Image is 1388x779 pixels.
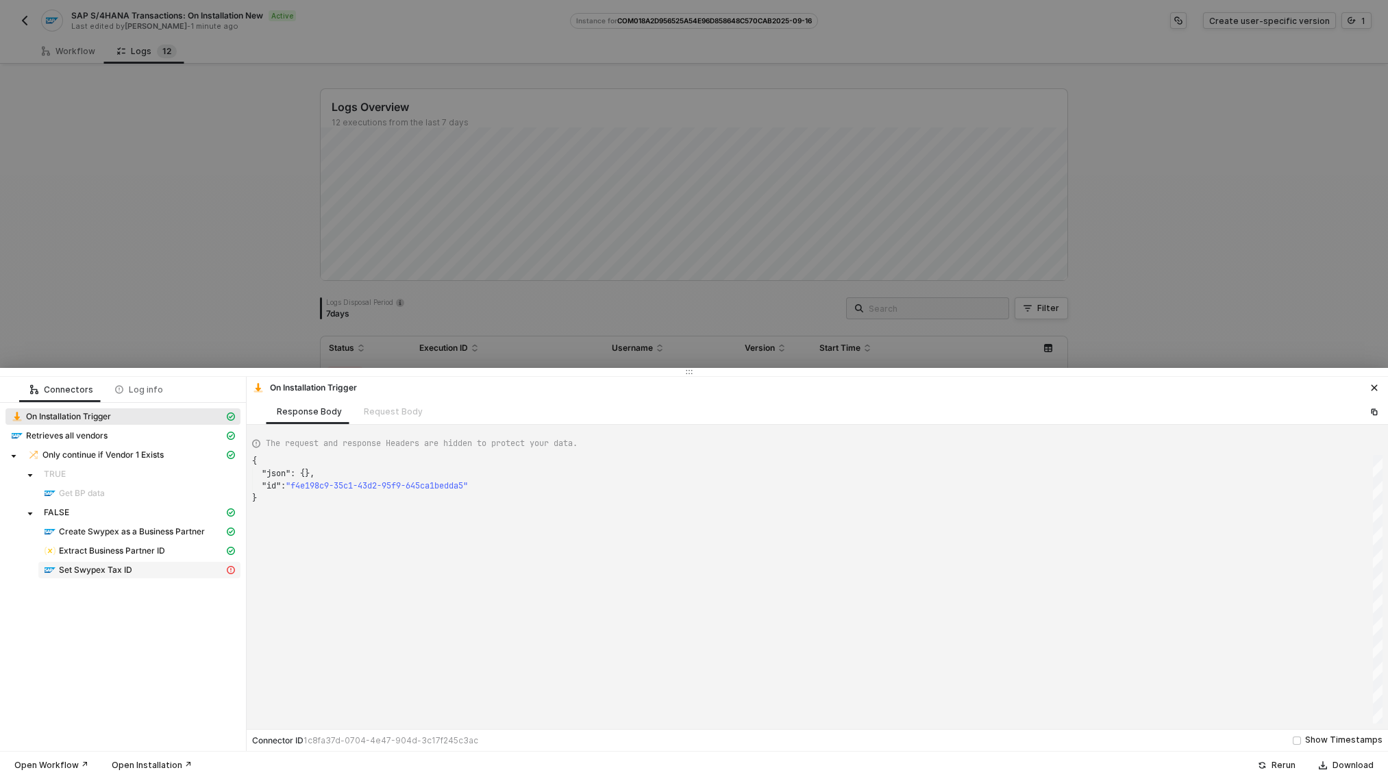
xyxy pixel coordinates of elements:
[38,485,240,502] span: Get BP data
[30,384,93,395] div: Connectors
[1370,408,1378,416] span: icon-copy-paste
[59,545,165,556] span: Extract Business Partner ID
[27,510,34,517] span: caret-down
[5,408,240,425] span: On Installation Trigger
[42,449,164,460] span: Only continue if Vendor 1 Exists
[26,430,108,441] span: Retrieves all vendors
[262,468,290,479] span: "json"
[44,469,66,480] span: TRUE
[22,447,240,463] span: Only continue if Vendor 1 Exists
[227,451,235,459] span: icon-cards
[262,480,281,491] span: "id"
[14,760,88,771] div: Open Workflow ↗
[252,735,478,746] div: Connector ID
[38,523,240,540] span: Create Swypex as a Business Partner
[227,528,235,536] span: icon-cards
[253,382,264,393] img: integration-icon
[38,562,240,578] span: Set Swypex Tax ID
[30,386,38,394] span: icon-logic
[227,412,235,421] span: icon-cards
[1258,761,1266,769] span: icon-success-page
[45,526,55,537] img: integration-icon
[12,411,23,422] img: integration-icon
[12,430,23,441] img: integration-icon
[10,453,17,460] span: caret-down
[59,565,132,576] span: Set Swypex Tax ID
[1319,761,1327,769] span: icon-download
[266,437,578,449] span: The request and response Headers are hidden to protect your data.
[38,466,240,482] span: TRUE
[59,488,105,499] span: Get BP data
[252,493,257,504] span: }
[1333,760,1374,771] div: Download
[227,547,235,555] span: icon-cards
[112,760,192,771] div: Open Installation ↗
[45,565,55,576] img: integration-icon
[1272,760,1296,771] div: Rerun
[115,384,163,395] div: Log info
[44,507,69,518] span: FALSE
[281,480,286,491] span: :
[1370,384,1378,392] span: icon-close
[5,757,97,774] button: Open Workflow ↗
[38,504,240,521] span: FALSE
[252,456,257,467] span: {
[103,757,201,774] button: Open Installation ↗
[45,488,55,499] img: integration-icon
[1249,757,1304,774] button: Rerun
[227,566,235,574] span: icon-exclamation
[290,468,314,479] span: : {},
[252,382,357,394] div: On Installation Trigger
[28,449,39,460] img: integration-icon
[27,472,34,479] span: caret-down
[286,480,468,491] span: "f4e198c9-35c1-43d2-95f9-645ca1bedda5"
[227,508,235,517] span: icon-cards
[26,411,111,422] span: On Installation Trigger
[277,406,342,417] div: Response Body
[1305,734,1383,747] div: Show Timestamps
[303,735,478,745] span: 1c8fa37d-0704-4e47-904d-3c17f245c3ac
[59,526,205,537] span: Create Swypex as a Business Partner
[38,543,240,559] span: Extract Business Partner ID
[45,545,55,556] img: integration-icon
[1310,757,1383,774] button: Download
[5,428,240,444] span: Retrieves all vendors
[227,432,235,440] span: icon-cards
[685,368,693,376] span: icon-drag-indicator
